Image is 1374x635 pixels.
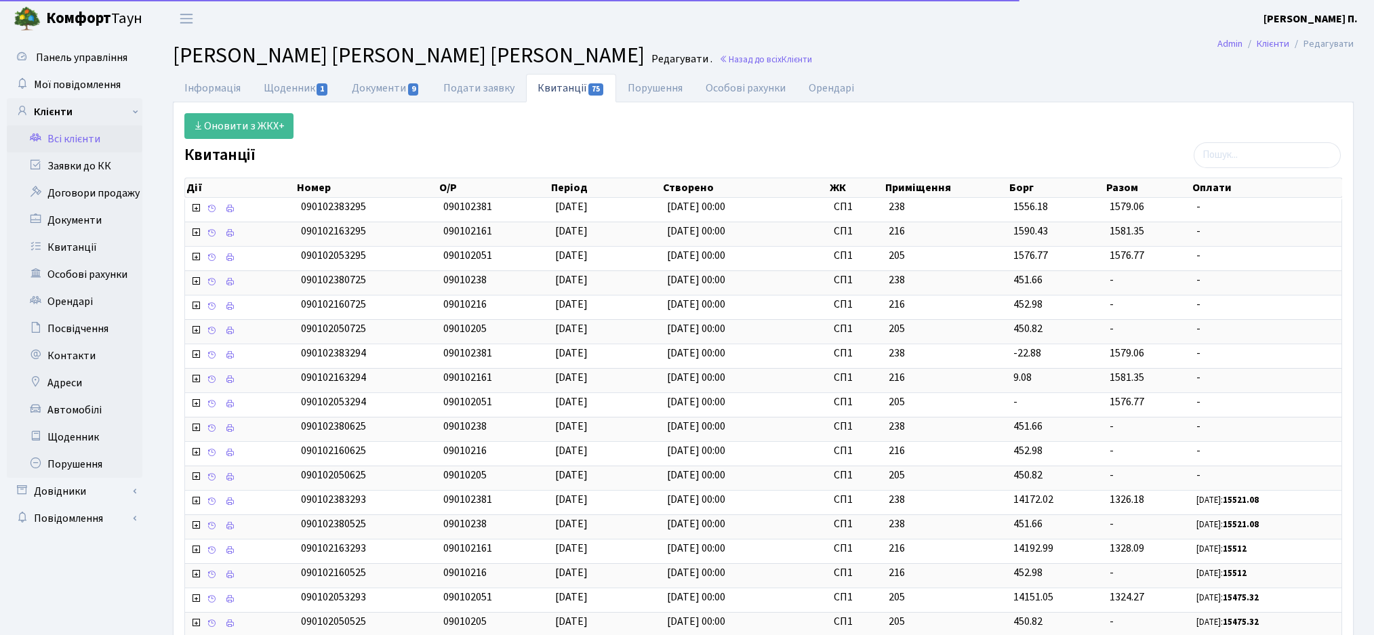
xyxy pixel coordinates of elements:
[443,321,487,336] span: 09010205
[46,7,111,29] b: Комфорт
[1196,494,1259,506] small: [DATE]:
[1110,590,1144,605] span: 1324.27
[1191,178,1341,197] th: Оплати
[7,152,142,180] a: Заявки до КК
[173,74,252,102] a: Інформація
[1196,443,1336,459] span: -
[834,614,878,630] span: СП1
[1196,346,1336,361] span: -
[834,199,878,215] span: СП1
[7,261,142,288] a: Особові рахунки
[1196,419,1336,434] span: -
[1110,370,1144,385] span: 1581.35
[7,71,142,98] a: Мої повідомлення
[889,224,1003,239] span: 216
[889,419,1003,434] span: 238
[555,565,588,580] span: [DATE]
[834,419,878,434] span: СП1
[662,178,828,197] th: Створено
[408,83,419,96] span: 9
[1196,297,1336,312] span: -
[443,224,492,239] span: 090102161
[1289,37,1354,52] li: Редагувати
[667,346,725,361] span: [DATE] 00:00
[555,419,588,434] span: [DATE]
[667,394,725,409] span: [DATE] 00:00
[173,40,645,71] span: [PERSON_NAME] [PERSON_NAME] [PERSON_NAME]
[1264,12,1358,26] b: [PERSON_NAME] П.
[667,590,725,605] span: [DATE] 00:00
[889,394,1003,410] span: 205
[555,492,588,507] span: [DATE]
[1223,518,1259,531] b: 15521.08
[1110,419,1114,434] span: -
[443,590,492,605] span: 090102051
[555,614,588,629] span: [DATE]
[7,315,142,342] a: Посвідчення
[555,541,588,556] span: [DATE]
[301,419,366,434] span: 090102380625
[889,565,1003,581] span: 216
[301,614,366,629] span: 090102050525
[667,492,725,507] span: [DATE] 00:00
[1257,37,1289,51] a: Клієнти
[443,492,492,507] span: 090102381
[301,199,366,214] span: 090102383295
[7,342,142,369] a: Контакти
[526,74,616,102] a: Квитанції
[7,234,142,261] a: Квитанції
[555,516,588,531] span: [DATE]
[443,468,487,483] span: 09010205
[555,443,588,458] span: [DATE]
[1196,224,1336,239] span: -
[1110,565,1114,580] span: -
[1194,142,1341,168] input: Пошук...
[438,178,550,197] th: О/Р
[889,443,1003,459] span: 216
[443,516,487,531] span: 09010238
[301,346,366,361] span: 090102383294
[7,424,142,451] a: Щоденник
[1013,492,1053,507] span: 14172.02
[443,346,492,361] span: 090102381
[443,370,492,385] span: 090102161
[7,207,142,234] a: Документи
[1110,468,1114,483] span: -
[667,516,725,531] span: [DATE] 00:00
[1013,419,1043,434] span: 451.66
[834,492,878,508] span: СП1
[36,50,127,65] span: Панель управління
[1013,321,1043,336] span: 450.82
[834,297,878,312] span: СП1
[1110,248,1144,263] span: 1576.77
[667,541,725,556] span: [DATE] 00:00
[301,394,366,409] span: 090102053294
[301,224,366,239] span: 090102163295
[301,541,366,556] span: 090102163293
[301,565,366,580] span: 090102160525
[1110,394,1144,409] span: 1576.77
[616,74,694,102] a: Порушення
[1105,178,1192,197] th: Разом
[667,272,725,287] span: [DATE] 00:00
[834,346,878,361] span: СП1
[1196,518,1259,531] small: [DATE]:
[1013,516,1043,531] span: 451.66
[169,7,203,30] button: Переключити навігацію
[1013,370,1032,385] span: 9.08
[889,346,1003,361] span: 238
[1110,272,1114,287] span: -
[1196,468,1336,483] span: -
[1013,394,1017,409] span: -
[1196,248,1336,264] span: -
[301,492,366,507] span: 090102383293
[889,468,1003,483] span: 205
[1110,199,1144,214] span: 1579.06
[834,565,878,581] span: СП1
[1196,567,1247,579] small: [DATE]:
[1013,248,1048,263] span: 1576.77
[1223,592,1259,604] b: 15475.32
[301,248,366,263] span: 090102053295
[185,178,296,197] th: Дії
[1013,346,1041,361] span: -22.88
